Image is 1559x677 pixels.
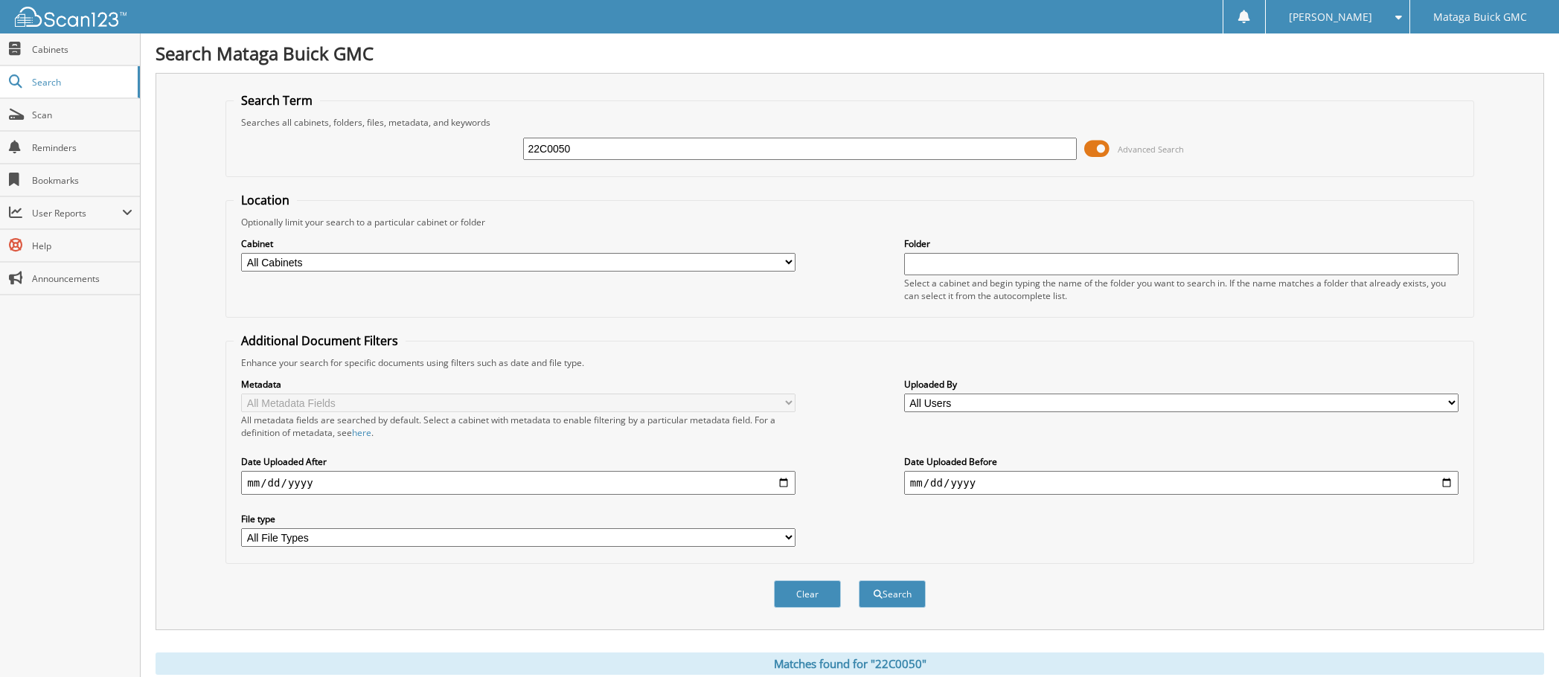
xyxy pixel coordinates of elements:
[32,207,122,219] span: User Reports
[234,216,1465,228] div: Optionally limit your search to a particular cabinet or folder
[234,356,1465,369] div: Enhance your search for specific documents using filters such as date and file type.
[1118,144,1184,155] span: Advanced Search
[234,192,297,208] legend: Location
[241,455,795,468] label: Date Uploaded After
[241,237,795,250] label: Cabinet
[241,378,795,391] label: Metadata
[32,174,132,187] span: Bookmarks
[156,41,1544,65] h1: Search Mataga Buick GMC
[1433,13,1527,22] span: Mataga Buick GMC
[32,272,132,285] span: Announcements
[32,141,132,154] span: Reminders
[352,426,371,439] a: here
[774,580,841,608] button: Clear
[904,455,1459,468] label: Date Uploaded Before
[156,652,1544,675] div: Matches found for "22C0050"
[904,237,1459,250] label: Folder
[32,76,130,89] span: Search
[234,333,406,349] legend: Additional Document Filters
[241,471,795,495] input: start
[234,92,320,109] legend: Search Term
[241,414,795,439] div: All metadata fields are searched by default. Select a cabinet with metadata to enable filtering b...
[904,378,1459,391] label: Uploaded By
[234,116,1465,129] div: Searches all cabinets, folders, files, metadata, and keywords
[32,240,132,252] span: Help
[904,471,1459,495] input: end
[859,580,926,608] button: Search
[241,513,795,525] label: File type
[1289,13,1372,22] span: [PERSON_NAME]
[32,43,132,56] span: Cabinets
[904,277,1459,302] div: Select a cabinet and begin typing the name of the folder you want to search in. If the name match...
[15,7,127,27] img: scan123-logo-white.svg
[32,109,132,121] span: Scan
